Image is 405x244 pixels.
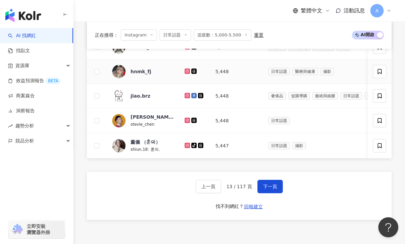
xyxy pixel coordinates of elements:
[301,7,322,14] span: 繁體中文
[131,122,154,127] span: stevie_chen
[112,65,174,78] a: KOL Avatarhnmk_fj
[257,180,283,193] button: 下一頁
[131,147,148,152] span: shiun.18
[226,184,252,189] span: 13 / 117 頁
[344,7,365,14] span: 活動訊息
[196,180,221,193] button: 上一頁
[112,65,126,78] img: KOL Avatar
[112,89,126,103] img: KOL Avatar
[375,7,379,14] span: A
[292,142,306,149] span: 攝影
[8,108,35,114] a: 洞察報告
[210,108,263,133] td: 5,448
[8,93,35,99] a: 商案媒合
[131,68,151,75] div: hnmk_fj
[112,114,174,128] a: KOL Avatar[PERSON_NAME] [PERSON_NAME]stevie_chen
[321,68,334,75] span: 攝影
[292,68,318,75] span: 醫療與健康
[201,184,215,189] span: 上一頁
[131,93,150,99] div: jiao.brz
[254,32,263,38] div: 重置
[15,118,34,133] span: 趨勢分析
[8,78,61,84] a: 效益預測報告BETA
[268,117,290,124] span: 日常話題
[11,224,24,235] img: chrome extension
[378,217,398,237] iframe: Help Scout Beacon - Open
[244,201,263,212] button: 回報建立
[8,124,13,128] span: rise
[8,47,30,54] a: 找貼文
[210,59,263,84] td: 5,448
[112,139,174,153] a: KOL Avatar薰儀 （훈의）shiun.18|훈의.
[131,114,174,120] div: [PERSON_NAME] [PERSON_NAME]
[27,223,50,235] span: 立即安裝 瀏覽器外掛
[263,184,277,189] span: 下一頁
[268,68,290,75] span: 日常話題
[194,29,251,41] span: 追蹤數：5,000-5,500
[112,89,174,103] a: KOL Avatarjiao.brz
[210,84,263,108] td: 5,448
[160,29,191,41] span: 日常話題
[216,203,244,210] div: 找不到網紅？
[341,92,362,100] span: 日常話題
[112,139,126,152] img: KOL Avatar
[151,147,160,152] span: 훈의.
[112,114,126,127] img: KOL Avatar
[9,220,65,238] a: chrome extension立即安裝 瀏覽器外掛
[8,32,36,39] a: searchAI 找網紅
[365,92,378,100] span: 遊戲
[244,204,263,209] span: 回報建立
[15,58,29,73] span: 資源庫
[288,92,310,100] span: 促購導購
[268,142,290,149] span: 日常話題
[5,9,41,22] img: logo
[95,32,118,38] span: 正在搜尋 ：
[268,92,286,100] span: 奢侈品
[148,146,151,152] span: |
[313,92,338,100] span: 藝術與娛樂
[121,29,157,41] span: Instagram
[15,133,34,148] span: 競品分析
[131,139,160,145] div: 薰儀 （훈의）
[210,133,263,158] td: 5,447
